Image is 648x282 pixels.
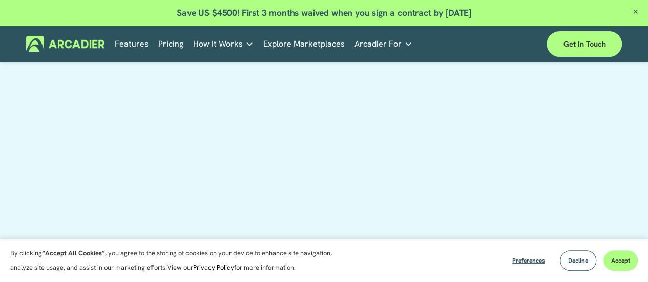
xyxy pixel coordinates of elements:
button: Decline [560,250,596,271]
img: Arcadier [26,36,104,52]
strong: “Accept All Cookies” [42,249,105,257]
iframe: Chat Widget [597,233,648,282]
button: Preferences [505,250,553,271]
span: How It Works [193,37,243,51]
a: Explore Marketplaces [263,36,345,52]
p: By clicking , you agree to the storing of cookies on your device to enhance site navigation, anal... [10,246,343,275]
a: Pricing [158,36,183,52]
a: Get in touch [547,31,622,57]
span: Decline [568,256,588,265]
span: Preferences [512,256,545,265]
a: folder dropdown [354,36,412,52]
a: Features [115,36,149,52]
span: Arcadier For [354,37,402,51]
a: folder dropdown [193,36,254,52]
a: Privacy Policy [193,263,234,272]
